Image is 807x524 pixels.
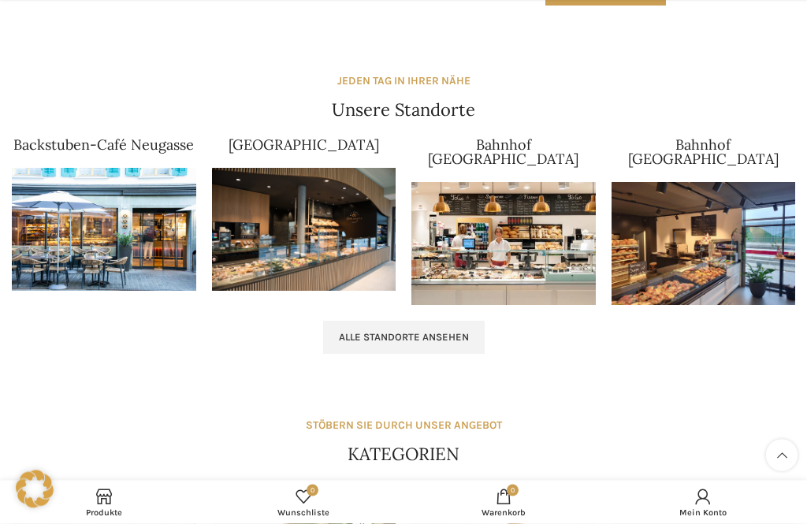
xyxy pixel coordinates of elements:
[306,418,502,435] div: STÖBERN SIE DURCH UNSER ANGEBOT
[307,485,318,496] span: 0
[229,136,379,154] a: [GEOGRAPHIC_DATA]
[337,73,470,91] div: JEDEN TAG IN IHRER NÄHE
[428,136,578,169] a: Bahnhof [GEOGRAPHIC_DATA]
[403,485,604,520] div: My cart
[204,485,404,520] div: Meine Wunschliste
[12,507,196,518] span: Produkte
[604,485,804,520] a: Mein Konto
[411,507,596,518] span: Warenkorb
[339,332,469,344] span: Alle Standorte ansehen
[507,485,519,496] span: 0
[4,485,204,520] a: Produkte
[348,443,459,467] h4: KATEGORIEN
[323,321,485,355] a: Alle Standorte ansehen
[204,485,404,520] a: 0 Wunschliste
[766,440,798,471] a: Scroll to top button
[403,485,604,520] a: 0 Warenkorb
[612,507,796,518] span: Mein Konto
[13,136,194,154] a: Backstuben-Café Neugasse
[332,98,475,123] h4: Unsere Standorte
[212,507,396,518] span: Wunschliste
[628,136,779,169] a: Bahnhof [GEOGRAPHIC_DATA]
